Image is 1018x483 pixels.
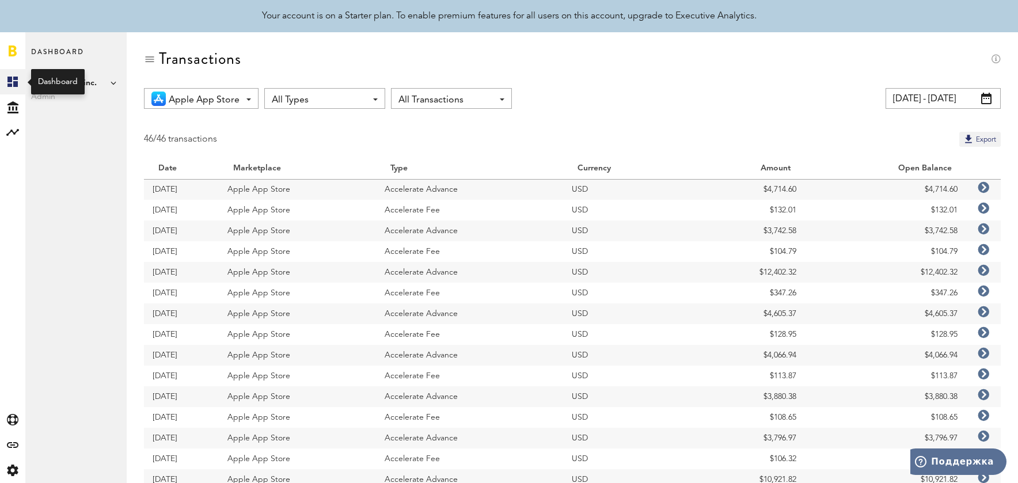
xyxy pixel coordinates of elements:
img: Export [963,133,974,144]
button: Export [959,132,1001,147]
td: Accelerate Advance [376,386,563,407]
td: Apple App Store [219,179,376,200]
td: USD [563,303,685,324]
td: USD [563,241,685,262]
td: Apple App Store [219,262,376,283]
span: All Types [272,90,366,110]
td: $12,402.32 [685,262,805,283]
td: $132.01 [685,200,805,220]
td: $4,714.60 [685,179,805,200]
div: Your account is on a Starter plan. To enable premium features for all users on this account, upgr... [262,9,757,23]
td: $113.87 [685,366,805,386]
td: [DATE] [144,366,219,386]
td: $3,796.97 [805,428,966,448]
td: USD [563,283,685,303]
td: $132.01 [805,200,966,220]
td: $3,880.38 [805,386,966,407]
td: Accelerate Advance [376,220,563,241]
td: Accelerate Fee [376,366,563,386]
td: Apple App Store [219,324,376,345]
th: Marketplace [219,158,376,179]
td: $4,714.60 [805,179,966,200]
td: Accelerate Advance [376,303,563,324]
div: 46/46 transactions [144,132,217,147]
td: [DATE] [144,324,219,345]
td: Accelerate Fee [376,241,563,262]
td: Apple App Store [219,283,376,303]
iframe: Открывает виджет для поиска дополнительной информации [910,448,1006,477]
td: $4,066.94 [805,345,966,366]
td: USD [563,386,685,407]
td: [DATE] [144,345,219,366]
td: Accelerate Fee [376,283,563,303]
td: $108.65 [805,407,966,428]
td: $3,742.58 [805,220,966,241]
td: $113.87 [805,366,966,386]
td: [DATE] [144,283,219,303]
img: 21.png [151,92,166,106]
span: Admin [31,90,121,104]
td: USD [563,179,685,200]
td: [DATE] [144,241,219,262]
td: $347.26 [805,283,966,303]
td: $104.79 [685,241,805,262]
td: [DATE] [144,386,219,407]
td: $4,605.37 [685,303,805,324]
td: [DATE] [144,262,219,283]
td: Apple App Store [219,428,376,448]
td: Accelerate Advance [376,179,563,200]
td: $347.26 [685,283,805,303]
td: Apple App Store [219,200,376,220]
td: Apple App Store [219,303,376,324]
span: All Transactions [398,90,493,110]
th: Date [144,158,219,179]
div: Dashboard [38,76,78,88]
td: USD [563,220,685,241]
td: $3,742.58 [685,220,805,241]
td: [DATE] [144,200,219,220]
td: Apple App Store [219,345,376,366]
td: [DATE] [144,303,219,324]
td: USD [563,324,685,345]
td: Accelerate Advance [376,428,563,448]
th: Type [376,158,563,179]
td: [DATE] [144,448,219,469]
td: $128.95 [805,324,966,345]
th: Open Balance [805,158,966,179]
td: USD [563,407,685,428]
span: Apple App Store [169,90,240,110]
th: Amount [685,158,805,179]
td: Accelerate Advance [376,345,563,366]
td: $104.79 [805,241,966,262]
td: $108.65 [685,407,805,428]
td: Apple App Store [219,220,376,241]
td: USD [563,262,685,283]
td: Accelerate Fee [376,200,563,220]
td: Apple App Store [219,366,376,386]
td: Apple App Store [219,407,376,428]
td: USD [563,345,685,366]
td: [DATE] [144,428,219,448]
td: USD [563,200,685,220]
td: [DATE] [144,179,219,200]
div: Transactions [159,50,241,68]
td: Apple App Store [219,241,376,262]
td: Accelerate Fee [376,448,563,469]
td: $3,796.97 [685,428,805,448]
td: $4,605.37 [805,303,966,324]
th: Currency [563,158,685,179]
td: Accelerate Fee [376,324,563,345]
td: Apple App Store [219,386,376,407]
td: Accelerate Fee [376,407,563,428]
td: [DATE] [144,407,219,428]
td: USD [563,366,685,386]
td: Apple App Store [219,448,376,469]
td: USD [563,428,685,448]
td: [DATE] [144,220,219,241]
td: $128.95 [685,324,805,345]
td: $106.32 [805,448,966,469]
td: Accelerate Advance [376,262,563,283]
span: Dashboard [31,45,84,69]
td: $3,880.38 [685,386,805,407]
